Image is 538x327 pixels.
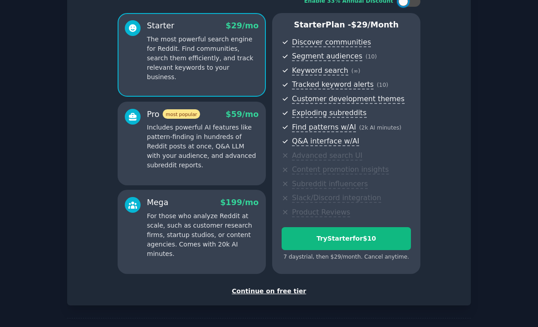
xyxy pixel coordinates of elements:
[292,80,374,90] span: Tracked keyword alerts
[292,193,381,203] span: Slack/Discord integration
[282,227,411,250] button: TryStarterfor$10
[359,125,401,131] span: ( 2k AI minutes )
[226,110,259,119] span: $ 59 /mo
[292,151,362,161] span: Advanced search UI
[147,35,259,82] p: The most powerful search engine for Reddit. Find communities, search them efficiently, and track ...
[282,253,411,261] div: 7 days trial, then $ 29 /month . Cancel anytime.
[147,20,174,31] div: Starter
[292,165,389,175] span: Content promotion insights
[163,109,201,119] span: most popular
[292,208,350,217] span: Product Reviews
[292,108,366,118] span: Exploding subreddits
[220,198,259,207] span: $ 199 /mo
[351,20,399,29] span: $ 29 /month
[365,54,377,60] span: ( 10 )
[77,287,461,296] div: Continue on free tier
[147,123,259,170] p: Includes powerful AI features like pattern-finding in hundreds of Reddit posts at once, Q&A LLM w...
[292,38,371,47] span: Discover communities
[282,19,411,31] p: Starter Plan -
[282,234,410,243] div: Try Starter for $10
[226,21,259,30] span: $ 29 /mo
[292,94,405,104] span: Customer development themes
[292,123,356,132] span: Find patterns w/AI
[292,179,368,189] span: Subreddit influencers
[147,211,259,259] p: For those who analyze Reddit at scale, such as customer research firms, startup studios, or conte...
[292,52,362,61] span: Segment audiences
[147,197,169,208] div: Mega
[147,109,200,120] div: Pro
[351,68,360,74] span: ( ∞ )
[377,82,388,88] span: ( 10 )
[292,66,348,76] span: Keyword search
[292,137,359,146] span: Q&A interface w/AI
